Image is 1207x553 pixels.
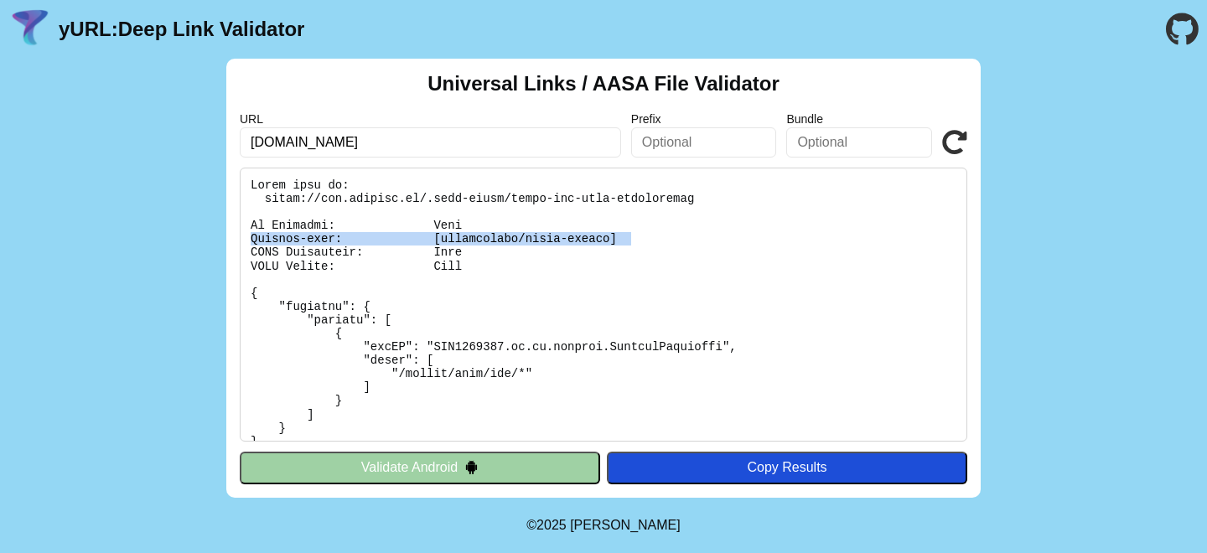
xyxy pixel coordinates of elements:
[631,112,777,126] label: Prefix
[8,8,52,51] img: yURL Logo
[427,72,780,96] h2: Universal Links / AASA File Validator
[786,112,932,126] label: Bundle
[786,127,932,158] input: Optional
[631,127,777,158] input: Optional
[240,168,967,442] pre: Lorem ipsu do: sitam://con.adipisc.el/.sedd-eiusm/tempo-inc-utla-etdoloremag Al Enimadmi: Veni Qu...
[570,518,681,532] a: Michael Ibragimchayev's Personal Site
[607,452,967,483] button: Copy Results
[240,127,621,158] input: Required
[240,112,621,126] label: URL
[464,460,479,474] img: droidIcon.svg
[59,18,304,41] a: yURL:Deep Link Validator
[240,452,600,483] button: Validate Android
[526,498,680,553] footer: ©
[536,518,567,532] span: 2025
[615,460,959,475] div: Copy Results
